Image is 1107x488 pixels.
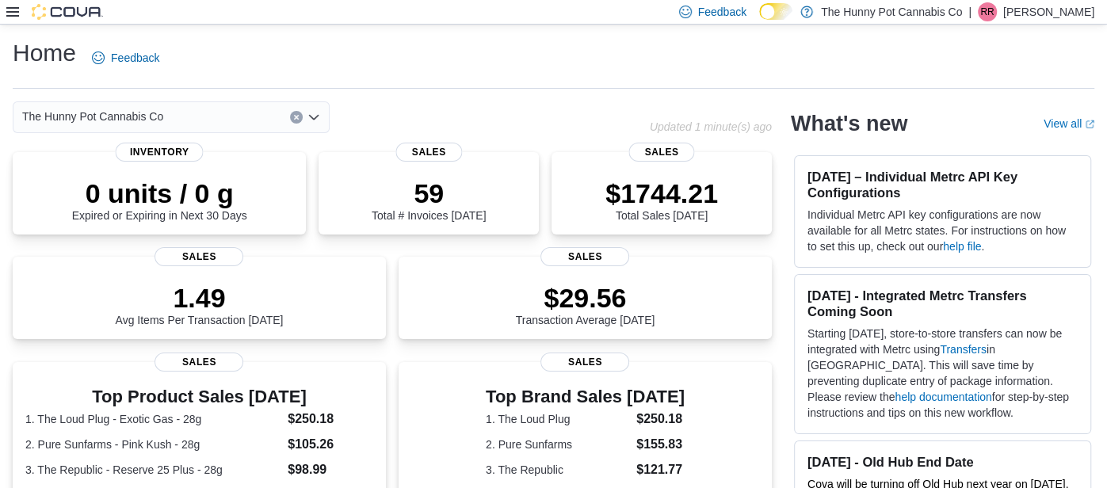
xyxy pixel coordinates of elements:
[759,20,760,21] span: Dark Mode
[636,460,685,479] dd: $121.77
[516,282,655,326] div: Transaction Average [DATE]
[895,391,991,403] a: help documentation
[396,143,462,162] span: Sales
[25,411,281,427] dt: 1. The Loud Plug - Exotic Gas - 28g
[650,120,772,133] p: Updated 1 minute(s) ago
[807,326,1078,421] p: Starting [DATE], store-to-store transfers can now be integrated with Metrc using in [GEOGRAPHIC_D...
[372,177,486,209] p: 59
[116,282,284,314] p: 1.49
[86,42,166,74] a: Feedback
[759,3,792,20] input: Dark Mode
[111,50,159,66] span: Feedback
[288,460,373,479] dd: $98.99
[25,462,281,478] dt: 3. The Republic - Reserve 25 Plus - 28g
[968,2,971,21] p: |
[636,435,685,454] dd: $155.83
[13,37,76,69] h1: Home
[791,111,907,136] h2: What's new
[1044,117,1094,130] a: View allExternal link
[25,437,281,452] dt: 2. Pure Sunfarms - Pink Kush - 28g
[978,2,997,21] div: Rebecca Reid
[628,143,694,162] span: Sales
[807,207,1078,254] p: Individual Metrc API key configurations are now available for all Metrc states. For instructions ...
[636,410,685,429] dd: $250.18
[116,282,284,326] div: Avg Items Per Transaction [DATE]
[307,111,320,124] button: Open list of options
[605,177,718,222] div: Total Sales [DATE]
[116,143,204,162] span: Inventory
[540,353,629,372] span: Sales
[540,247,629,266] span: Sales
[372,177,486,222] div: Total # Invoices [DATE]
[288,435,373,454] dd: $105.26
[940,343,987,356] a: Transfers
[1085,120,1094,129] svg: External link
[486,437,630,452] dt: 2. Pure Sunfarms
[943,240,981,253] a: help file
[605,177,718,209] p: $1744.21
[980,2,994,21] span: RR
[290,111,303,124] button: Clear input
[807,454,1078,470] h3: [DATE] - Old Hub End Date
[32,4,103,20] img: Cova
[155,247,243,266] span: Sales
[516,282,655,314] p: $29.56
[486,462,630,478] dt: 3. The Republic
[1003,2,1094,21] p: [PERSON_NAME]
[486,387,685,406] h3: Top Brand Sales [DATE]
[25,387,373,406] h3: Top Product Sales [DATE]
[22,107,163,126] span: The Hunny Pot Cannabis Co
[72,177,247,209] p: 0 units / 0 g
[486,411,630,427] dt: 1. The Loud Plug
[72,177,247,222] div: Expired or Expiring in Next 30 Days
[288,410,373,429] dd: $250.18
[807,288,1078,319] h3: [DATE] - Integrated Metrc Transfers Coming Soon
[821,2,962,21] p: The Hunny Pot Cannabis Co
[155,353,243,372] span: Sales
[698,4,746,20] span: Feedback
[807,169,1078,200] h3: [DATE] – Individual Metrc API Key Configurations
